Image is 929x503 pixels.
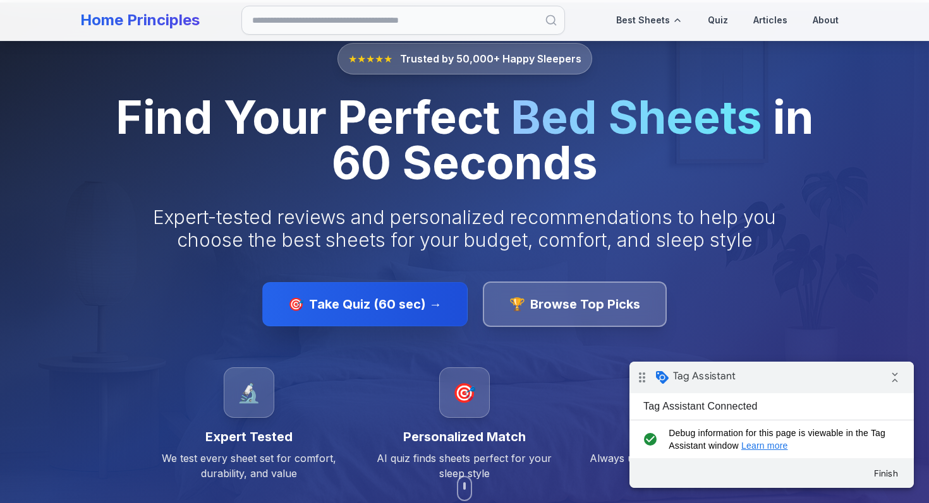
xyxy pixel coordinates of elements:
span: ★ [357,51,366,66]
span: ★ [348,51,357,66]
span: Bed Sheets [511,90,762,145]
a: Articles [743,5,798,35]
p: We test every sheet set for comfort, durability, and value [151,451,346,481]
span: 🎯 [452,381,476,404]
span: ★ [366,51,375,66]
button: Finish [234,100,279,123]
p: Expert-tested reviews and personalized recommendations to help you choose the best sheets for you... [141,206,788,251]
a: Home Principles [80,11,200,29]
a: Learn more [112,79,159,89]
span: 🔬 [237,381,260,404]
span: Tag Assistant [44,8,106,21]
i: Collapse debug badge [253,3,278,28]
span: Trusted by 50,000+ Happy Sleepers [400,51,581,66]
h1: Find Your Perfect in 60 Seconds [80,95,849,186]
span: 🏆 [509,295,525,313]
a: Quiz [698,5,738,35]
h3: Personalized Match [367,428,562,446]
p: AI quiz finds sheets perfect for your sleep style [367,451,562,481]
div: Best Sheets [606,5,693,35]
span: Debug information for this page is viewable in the Tag Assistant window [39,65,264,90]
span: 🎯 [288,295,304,313]
span: ★ [375,51,384,66]
a: 🎯Take Quiz (60 sec) → [262,282,468,326]
a: About [803,5,849,35]
p: Always updated with latest prices and discounts [583,451,778,481]
span: ★ [384,51,392,66]
i: check_circle [10,65,31,90]
a: 🏆Browse Top Picks [483,281,667,327]
h3: Expert Tested [151,428,346,446]
h3: Best Deals [583,428,778,446]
